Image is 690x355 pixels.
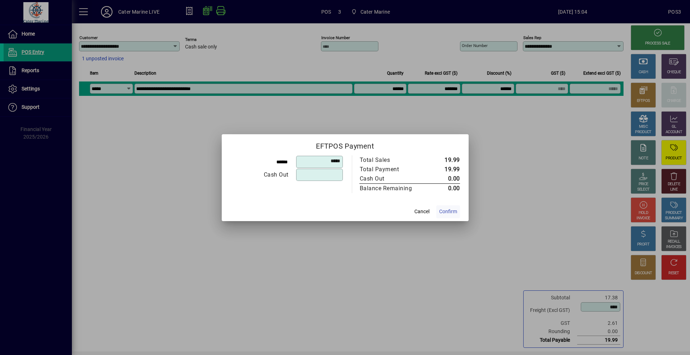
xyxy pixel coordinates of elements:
[360,184,420,193] div: Balance Remaining
[427,174,460,184] td: 0.00
[427,165,460,174] td: 19.99
[427,183,460,193] td: 0.00
[359,155,427,165] td: Total Sales
[222,134,469,155] h2: EFTPOS Payment
[359,165,427,174] td: Total Payment
[414,208,429,215] span: Cancel
[436,205,460,218] button: Confirm
[231,171,289,179] div: Cash Out
[427,155,460,165] td: 19.99
[360,174,420,183] div: Cash Out
[439,208,457,215] span: Confirm
[410,205,433,218] button: Cancel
